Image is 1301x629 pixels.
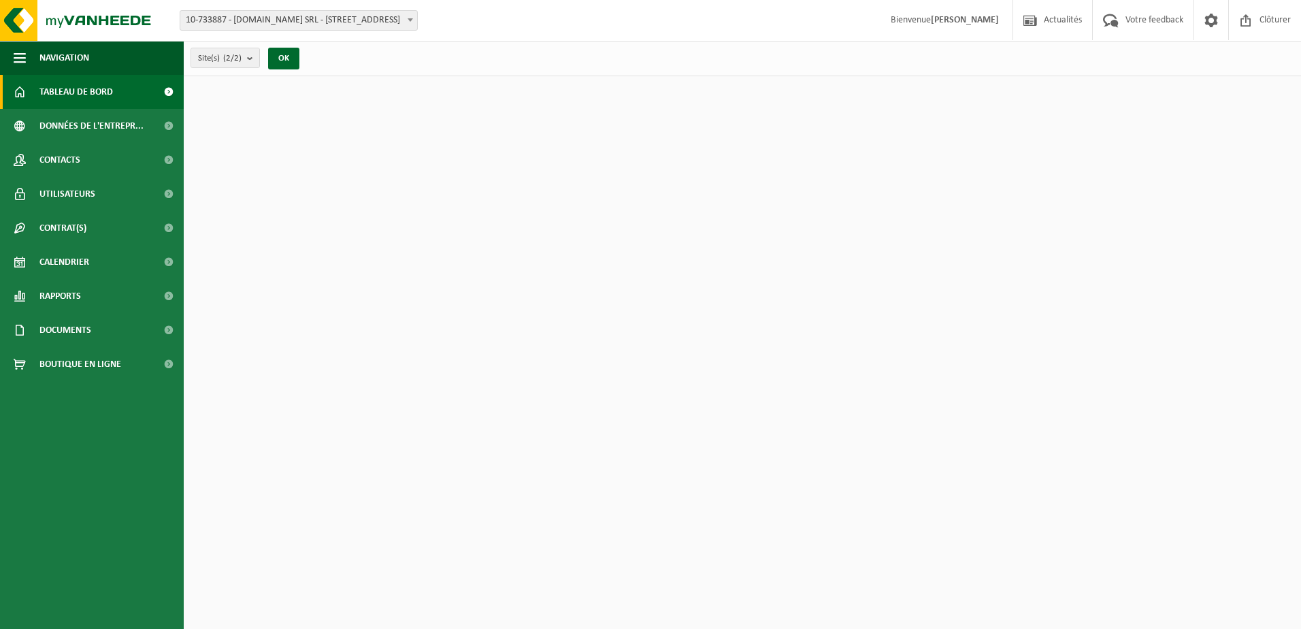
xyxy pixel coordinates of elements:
[39,279,81,313] span: Rapports
[931,15,999,25] strong: [PERSON_NAME]
[223,54,242,63] count: (2/2)
[180,10,418,31] span: 10-733887 - BODY-CONCEPT.BE SRL - 7011 GHLIN, RUE DE DOUVRAIN 13
[39,211,86,245] span: Contrat(s)
[39,177,95,211] span: Utilisateurs
[39,41,89,75] span: Navigation
[39,109,144,143] span: Données de l'entrepr...
[39,313,91,347] span: Documents
[180,11,417,30] span: 10-733887 - BODY-CONCEPT.BE SRL - 7011 GHLIN, RUE DE DOUVRAIN 13
[191,48,260,68] button: Site(s)(2/2)
[39,143,80,177] span: Contacts
[39,75,113,109] span: Tableau de bord
[39,347,121,381] span: Boutique en ligne
[39,245,89,279] span: Calendrier
[268,48,299,69] button: OK
[198,48,242,69] span: Site(s)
